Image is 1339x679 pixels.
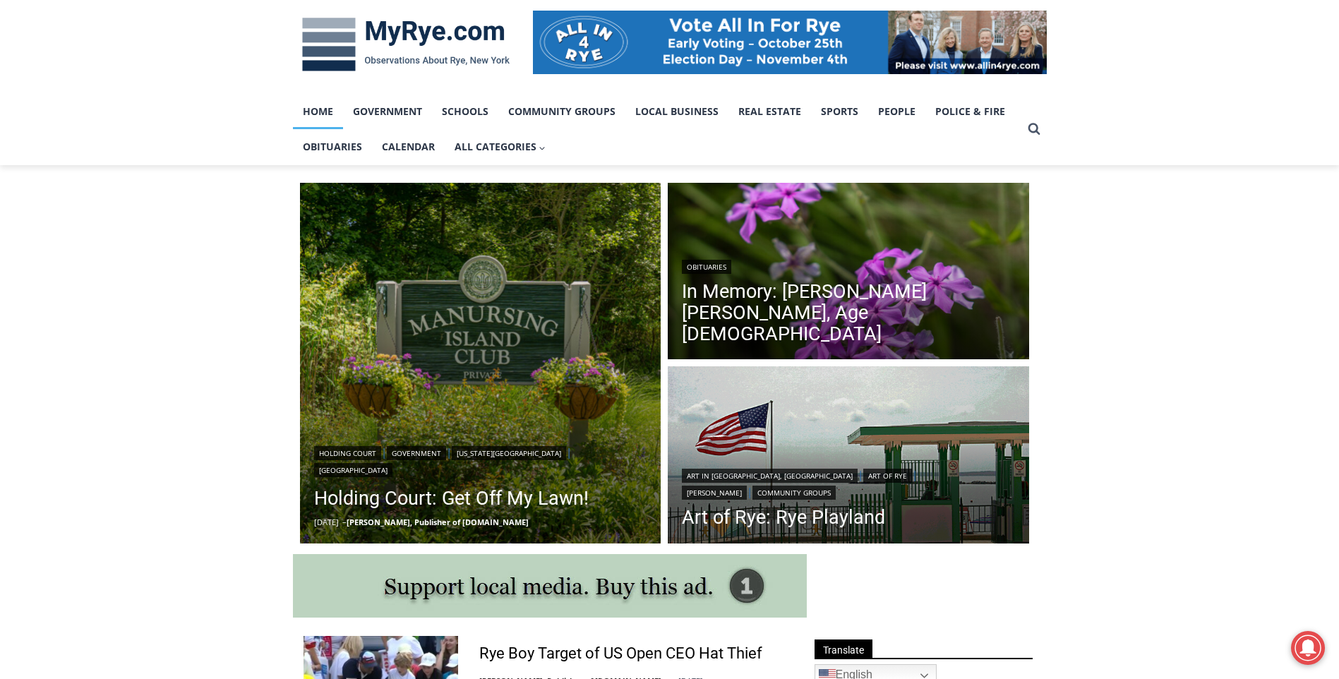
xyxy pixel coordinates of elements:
[342,517,347,527] span: –
[625,94,728,129] a: Local Business
[533,11,1047,74] img: All in for Rye
[752,486,836,500] a: Community Groups
[293,94,343,129] a: Home
[145,88,208,169] div: "the precise, almost orchestrated movements of cutting and assembling sushi and [PERSON_NAME] mak...
[432,94,498,129] a: Schools
[863,469,912,483] a: Art of Rye
[1021,116,1047,142] button: View Search Form
[668,366,1029,547] img: (PHOTO: Rye Playland. Entrance onto Playland Beach at the Boardwalk. By JoAnn Cancro.)
[343,94,432,129] a: Government
[1,142,142,176] a: Open Tues. - Sun. [PHONE_NUMBER]
[369,140,654,172] span: Intern @ [DOMAIN_NAME]
[682,486,747,500] a: [PERSON_NAME]
[293,554,807,618] img: support local media, buy this ad
[452,446,566,460] a: [US_STATE][GEOGRAPHIC_DATA]
[925,94,1015,129] a: Police & Fire
[314,463,392,477] a: [GEOGRAPHIC_DATA]
[300,183,661,544] img: (PHOTO: Manursing Island Club in Rye. File photo, 2024. Credit: Justin Gray.)
[356,1,667,137] div: "[PERSON_NAME] and I covered the [DATE] Parade, which was a really eye opening experience as I ha...
[387,446,446,460] a: Government
[445,129,556,164] button: Child menu of All Categories
[347,517,529,527] a: [PERSON_NAME], Publisher of [DOMAIN_NAME]
[682,466,1015,500] div: | | |
[668,183,1029,363] img: (PHOTO: Kim Eierman of EcoBeneficial designed and oversaw the installation of native plant beds f...
[300,183,661,544] a: Read More Holding Court: Get Off My Lawn!
[4,145,138,199] span: Open Tues. - Sun. [PHONE_NUMBER]
[668,183,1029,363] a: Read More In Memory: Barbara Porter Schofield, Age 90
[314,446,381,460] a: Holding Court
[728,94,811,129] a: Real Estate
[811,94,868,129] a: Sports
[293,8,519,81] img: MyRye.com
[682,469,858,483] a: Art in [GEOGRAPHIC_DATA], [GEOGRAPHIC_DATA]
[293,129,372,164] a: Obituaries
[682,507,1015,528] a: Art of Rye: Rye Playland
[479,644,762,664] a: Rye Boy Target of US Open CEO Hat Thief
[340,137,684,176] a: Intern @ [DOMAIN_NAME]
[668,366,1029,547] a: Read More Art of Rye: Rye Playland
[682,281,1015,344] a: In Memory: [PERSON_NAME] [PERSON_NAME], Age [DEMOGRAPHIC_DATA]
[372,129,445,164] a: Calendar
[314,443,647,477] div: | | |
[314,517,339,527] time: [DATE]
[293,94,1021,165] nav: Primary Navigation
[314,484,647,512] a: Holding Court: Get Off My Lawn!
[682,260,731,274] a: Obituaries
[868,94,925,129] a: People
[815,639,872,659] span: Translate
[498,94,625,129] a: Community Groups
